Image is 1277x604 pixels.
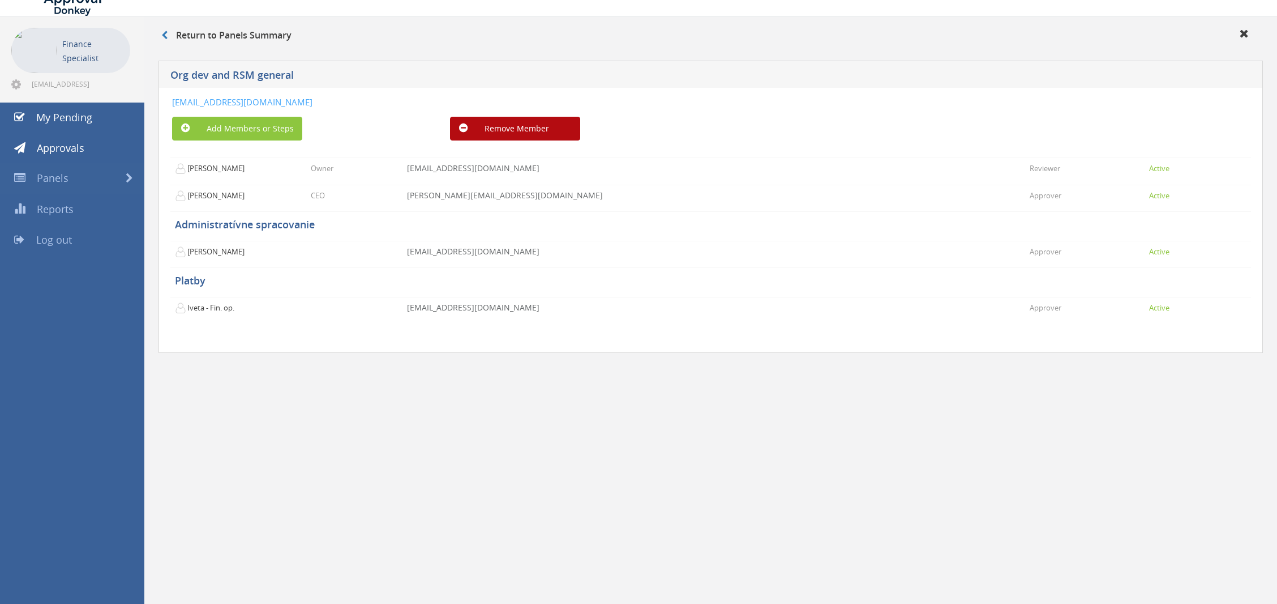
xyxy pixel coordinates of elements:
[175,246,245,258] p: [PERSON_NAME]
[175,303,240,314] p: Iveta - Fin. op.
[172,96,312,108] a: [EMAIL_ADDRESS][DOMAIN_NAME]
[402,297,1025,325] td: [EMAIL_ADDRESS][DOMAIN_NAME]
[37,171,68,185] span: Panels
[175,275,1246,287] h5: Platby
[1030,303,1061,313] p: Approver
[1149,246,1169,257] small: Active
[161,31,292,41] h3: Return to Panels Summary
[402,241,1025,268] td: [EMAIL_ADDRESS][DOMAIN_NAME]
[175,219,1246,231] h5: Administratívne spracovanie
[37,141,84,155] span: Approvals
[1149,190,1169,201] small: Active
[36,110,92,124] span: My Pending
[311,190,325,201] p: CEO
[1149,163,1169,173] small: Active
[62,37,125,65] p: Finance Specialist
[175,163,245,175] p: [PERSON_NAME]
[170,70,929,84] h5: Org dev and RSM general
[37,202,74,216] span: Reports
[1030,163,1060,174] p: Reviewer
[402,185,1025,212] td: [PERSON_NAME][EMAIL_ADDRESS][DOMAIN_NAME]
[36,233,72,246] span: Log out
[450,117,580,141] button: Remove Member
[172,117,302,141] button: Add Members or Steps
[1030,246,1061,257] p: Approver
[311,163,333,174] p: Owner
[402,158,1025,185] td: [EMAIL_ADDRESS][DOMAIN_NAME]
[1030,190,1061,201] p: Approver
[1149,303,1169,313] small: Active
[175,190,245,202] p: [PERSON_NAME]
[32,79,128,88] span: [EMAIL_ADDRESS][DOMAIN_NAME]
